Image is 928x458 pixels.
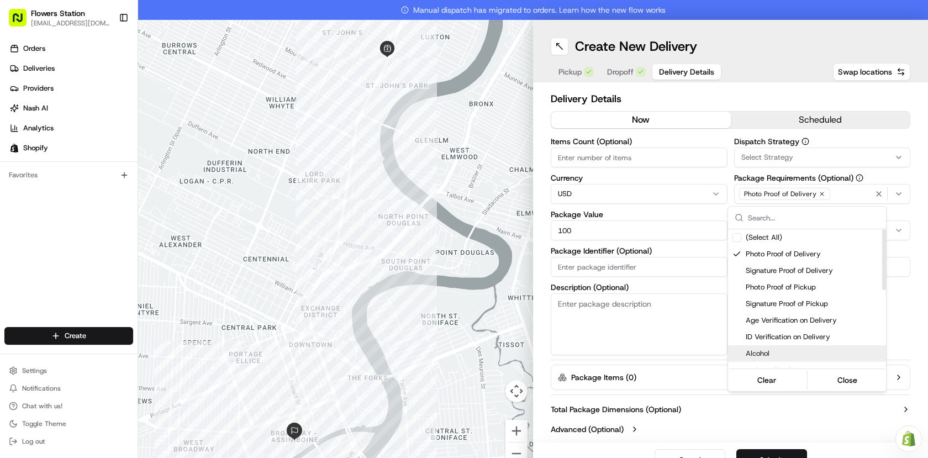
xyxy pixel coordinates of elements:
[93,161,102,170] div: 💻
[7,156,89,176] a: 📗Knowledge Base
[38,106,181,117] div: Start new chat
[746,315,882,325] span: Age Verification on Delivery
[746,266,882,276] span: Signature Proof of Delivery
[104,160,177,171] span: API Documentation
[748,207,879,229] input: Search...
[11,44,201,62] p: Welcome 👋
[746,233,782,243] span: (Select All)
[78,187,134,196] a: Powered byPylon
[746,365,882,375] span: Parking Check-In
[746,282,882,292] span: Photo Proof of Pickup
[746,299,882,309] span: Signature Proof of Pickup
[188,109,201,122] button: Start new chat
[746,349,882,359] span: Alcohol
[728,229,886,391] div: Suggestions
[729,372,805,388] button: Clear
[29,71,182,83] input: Clear
[11,106,31,125] img: 1736555255976-a54dd68f-1ca7-489b-9aae-adbdc363a1c4
[110,187,134,196] span: Pylon
[89,156,182,176] a: 💻API Documentation
[11,161,20,170] div: 📗
[11,11,33,33] img: Nash
[746,249,882,259] span: Photo Proof of Delivery
[38,117,140,125] div: We're available if you need us!
[22,160,85,171] span: Knowledge Base
[746,332,882,342] span: ID Verification on Delivery
[810,372,885,388] button: Close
